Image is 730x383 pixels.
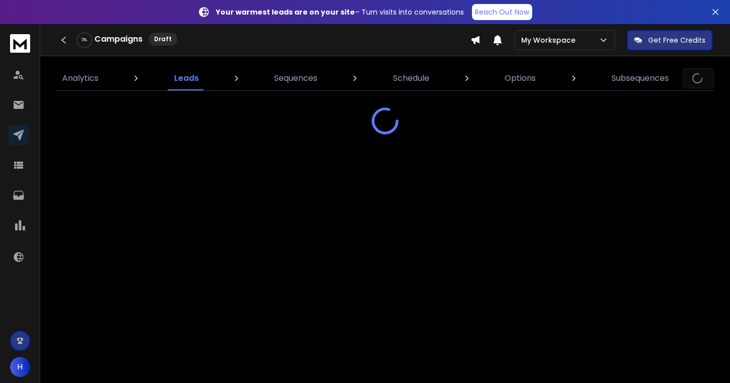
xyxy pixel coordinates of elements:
[56,66,104,90] a: Analytics
[94,33,143,45] h1: Campaigns
[10,34,30,53] img: logo
[274,72,317,84] p: Sequences
[521,35,579,45] p: My Workspace
[499,66,542,90] a: Options
[268,66,323,90] a: Sequences
[605,66,675,90] a: Subsequences
[10,357,30,377] button: H
[387,66,435,90] a: Schedule
[216,7,464,17] p: – Turn visits into conversations
[174,72,199,84] p: Leads
[168,66,205,90] a: Leads
[627,30,712,50] button: Get Free Credits
[505,72,536,84] p: Options
[216,7,355,17] strong: Your warmest leads are on your site
[82,37,87,43] p: 0 %
[475,7,529,17] p: Reach Out Now
[62,72,98,84] p: Analytics
[393,72,429,84] p: Schedule
[149,33,177,46] div: Draft
[472,4,532,20] a: Reach Out Now
[648,35,705,45] p: Get Free Credits
[612,72,669,84] p: Subsequences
